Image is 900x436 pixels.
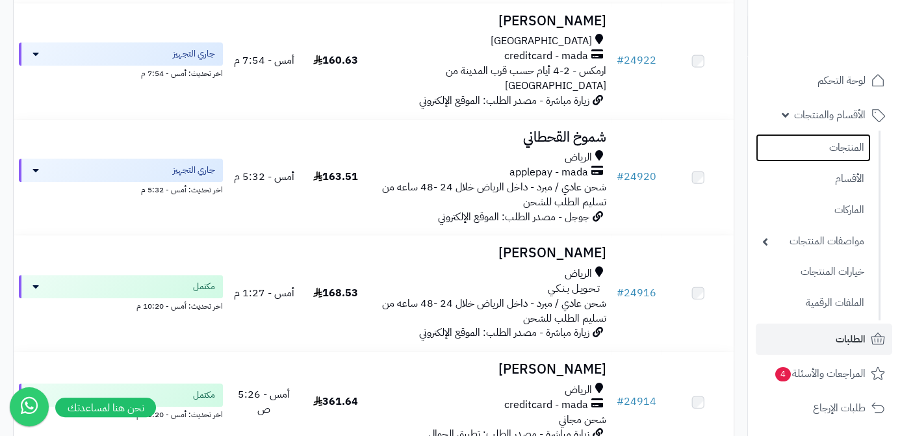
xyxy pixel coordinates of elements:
span: أمس - 1:27 م [234,285,294,301]
a: طلبات الإرجاع [756,392,892,424]
span: # [617,394,624,409]
span: طلبات الإرجاع [813,399,866,417]
span: 4 [775,367,791,381]
span: أمس - 7:54 م [234,53,294,68]
h3: [PERSON_NAME] [377,246,606,261]
h3: شموخ القحطاني [377,130,606,145]
div: اخر تحديث: أمس - 7:54 م [19,66,223,79]
a: الملفات الرقمية [756,289,871,317]
span: أمس - 5:32 م [234,169,294,185]
span: الرياض [565,266,592,281]
h3: [PERSON_NAME] [377,362,606,377]
span: # [617,169,624,185]
span: # [617,53,624,68]
span: مكتمل [193,280,215,293]
span: زيارة مباشرة - مصدر الطلب: الموقع الإلكتروني [419,93,589,109]
a: #24914 [617,394,656,409]
a: الماركات [756,196,871,224]
div: اخر تحديث: أمس - 5:32 م [19,182,223,196]
div: اخر تحديث: أمس - 10:20 م [19,298,223,312]
span: الطلبات [836,330,866,348]
span: جاري التجهيز [173,47,215,60]
a: لوحة التحكم [756,65,892,96]
a: الأقسام [756,165,871,193]
span: 160.63 [313,53,358,68]
img: logo-2.png [812,36,888,64]
span: 168.53 [313,285,358,301]
span: 361.64 [313,394,358,409]
span: شحن عادي / مبرد - داخل الرياض خلال 24 -48 ساعه من تسليم الطلب للشحن [382,179,606,210]
a: #24922 [617,53,656,68]
span: applepay - mada [509,165,588,180]
span: المراجعات والأسئلة [774,365,866,383]
a: مواصفات المنتجات [756,227,871,255]
span: # [617,285,624,301]
span: جاري التجهيز [173,164,215,177]
a: #24916 [617,285,656,301]
h3: [PERSON_NAME] [377,14,606,29]
span: الرياض [565,150,592,165]
span: شحن عادي / مبرد - داخل الرياض خلال 24 -48 ساعه من تسليم الطلب للشحن [382,296,606,326]
span: شحن مجاني [559,412,606,428]
span: جوجل - مصدر الطلب: الموقع الإلكتروني [438,209,589,225]
span: creditcard - mada [504,49,588,64]
span: ارمكس - 2-4 أيام حسب قرب المدينة من [GEOGRAPHIC_DATA] [446,63,606,94]
span: أمس - 5:26 ص [238,387,290,417]
span: الرياض [565,383,592,398]
span: زيارة مباشرة - مصدر الطلب: الموقع الإلكتروني [419,325,589,340]
span: مكتمل [193,389,215,402]
span: 163.51 [313,169,358,185]
a: خيارات المنتجات [756,258,871,286]
span: [GEOGRAPHIC_DATA] [491,34,592,49]
span: creditcard - mada [504,398,588,413]
a: #24920 [617,169,656,185]
span: الأقسام والمنتجات [794,106,866,124]
a: المنتجات [756,134,871,162]
span: تـحـويـل بـنـكـي [548,281,600,296]
a: الطلبات [756,324,892,355]
a: المراجعات والأسئلة4 [756,358,892,389]
span: لوحة التحكم [817,71,866,90]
